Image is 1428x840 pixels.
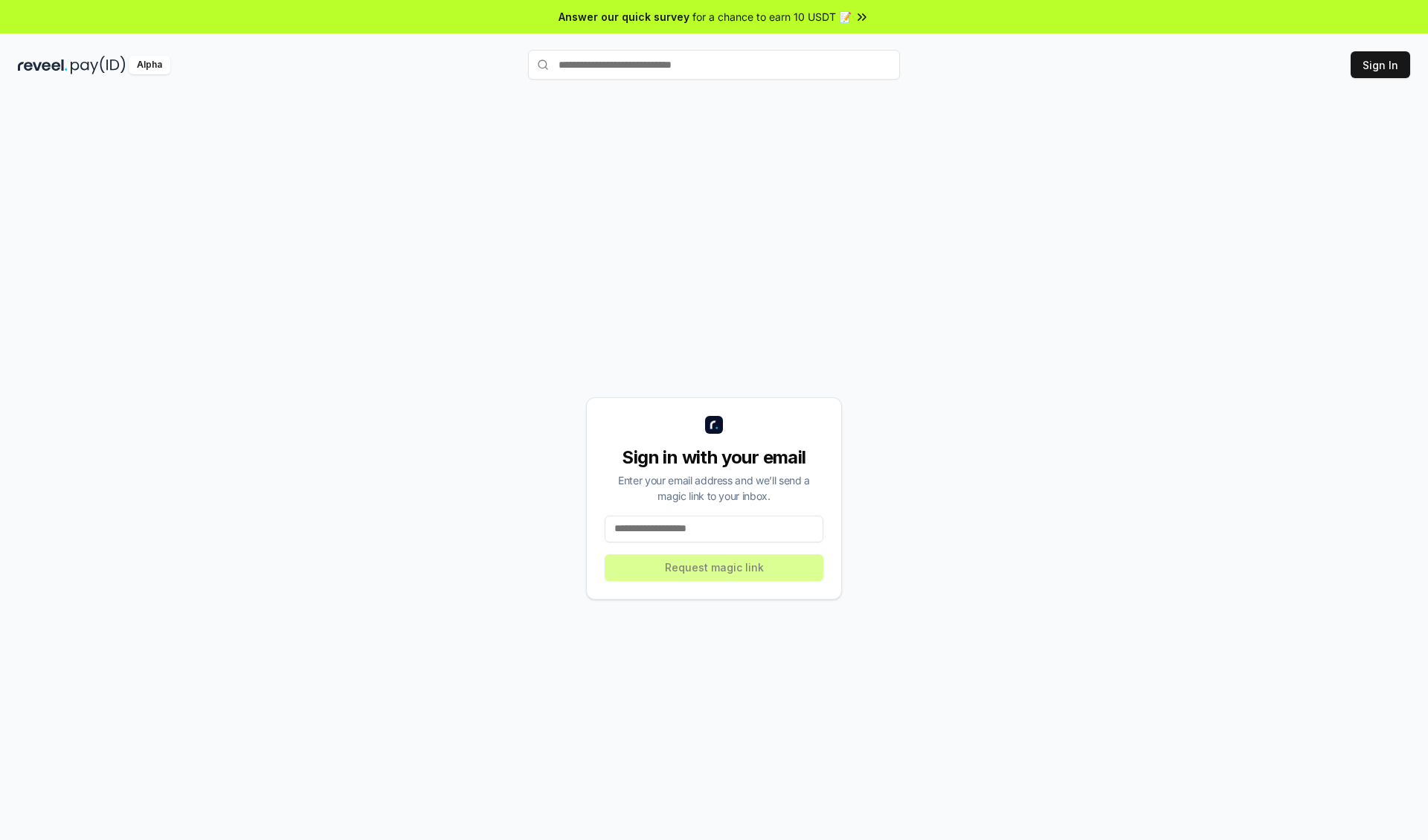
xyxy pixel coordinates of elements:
span: Answer our quick survey [559,9,689,25]
div: Alpha [129,56,170,74]
span: for a chance to earn 10 USDT 📝 [692,9,852,25]
div: Sign in with your email [605,446,823,469]
button: Sign In [1351,51,1410,78]
img: reveel_dark [18,56,68,74]
img: logo_small [705,416,723,434]
div: Enter your email address and we’ll send a magic link to your inbox. [605,472,823,504]
img: pay_id [71,56,126,74]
